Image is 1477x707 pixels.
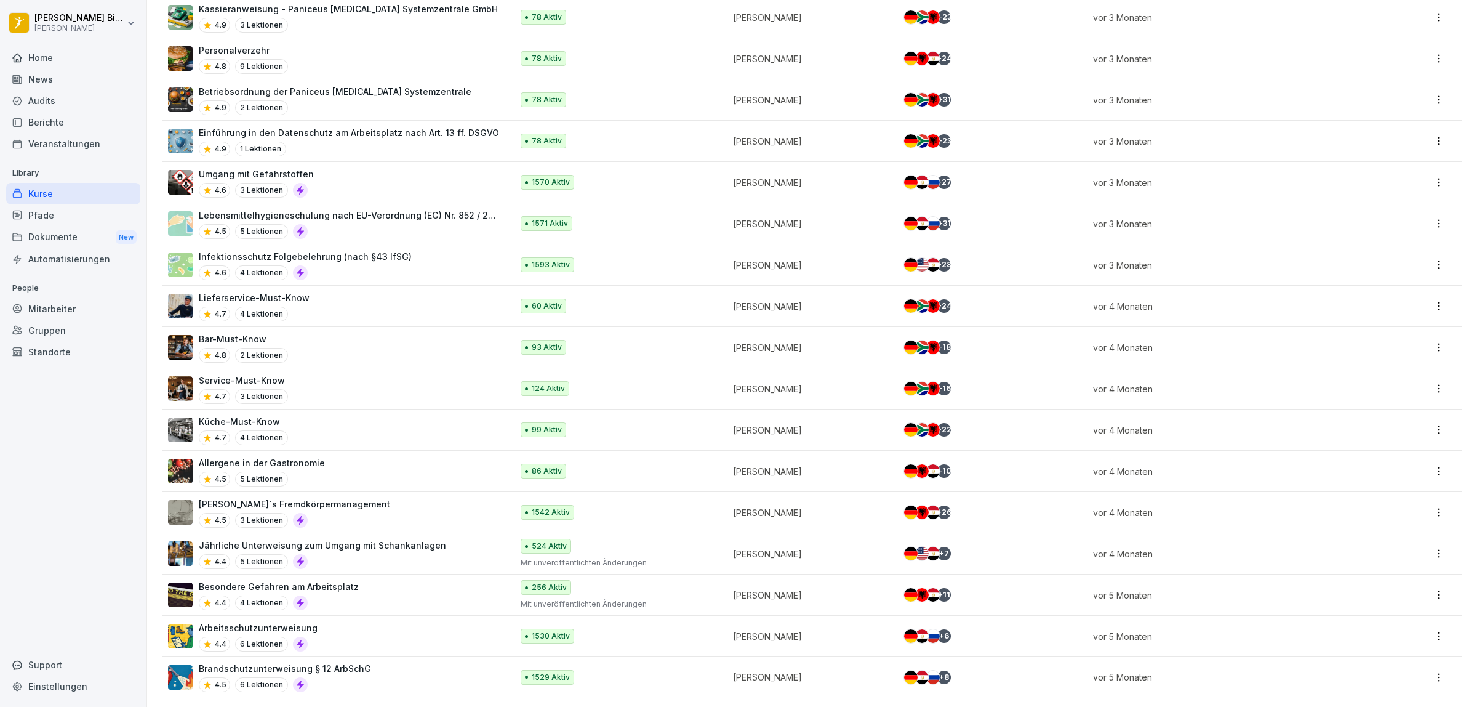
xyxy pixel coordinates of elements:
img: za.svg [915,299,929,313]
img: de.svg [904,176,918,189]
img: zd24spwykzjjw3u1wcd2ptki.png [168,46,193,71]
img: eg.svg [926,464,940,478]
div: + 11 [937,588,951,602]
p: [PERSON_NAME] [733,506,883,519]
p: [PERSON_NAME] [733,671,883,684]
p: [PERSON_NAME] [733,300,883,313]
p: vor 3 Monaten [1093,135,1353,148]
a: Standorte [6,341,140,363]
img: de.svg [904,341,918,354]
img: za.svg [915,382,929,395]
a: Gruppen [6,320,140,341]
a: DokumenteNew [6,226,140,249]
p: Einführung in den Datenschutz am Arbeitsplatz nach Art. 13 ff. DSGVO [199,126,499,139]
p: 4.9 [215,102,226,113]
div: Pfade [6,204,140,226]
p: vor 4 Monaten [1093,506,1353,519]
img: al.svg [926,423,940,437]
img: de.svg [904,671,918,684]
p: Mit unveröffentlichten Änderungen [521,599,712,610]
img: za.svg [915,93,929,107]
a: Automatisierungen [6,248,140,270]
p: People [6,278,140,298]
img: avw4yih0pjczq94wjribdn74.png [168,335,193,360]
p: 5 Lektionen [235,472,288,487]
img: zq4t51x0wy87l3xh8s87q7rq.png [168,583,193,607]
p: [PERSON_NAME] [733,94,883,107]
p: 4.9 [215,20,226,31]
p: 86 Aktiv [532,466,562,477]
div: Dokumente [6,226,140,249]
p: Brandschutzunterweisung § 12 ArbSchG [199,662,371,675]
p: 78 Aktiv [532,135,562,147]
p: Umgang mit Gefahrstoffen [199,168,314,180]
img: al.svg [915,588,929,602]
p: 4.4 [215,597,226,608]
p: 1593 Aktiv [532,259,570,270]
p: Service-Must-Know [199,374,288,387]
p: vor 4 Monaten [1093,341,1353,354]
p: 2 Lektionen [235,348,288,363]
img: ltafy9a5l7o16y10mkzj65ij.png [168,500,193,525]
p: 6 Lektionen [235,637,288,652]
img: ro33qf0i8ndaw7nkfv0stvse.png [168,170,193,195]
p: 4 Lektionen [235,265,288,280]
p: [PERSON_NAME] [733,135,883,148]
p: 60 Aktiv [532,301,562,312]
p: [PERSON_NAME] [733,217,883,230]
img: de.svg [904,10,918,24]
p: vor 3 Monaten [1093,217,1353,230]
a: Mitarbeiter [6,298,140,320]
p: [PERSON_NAME] [733,547,883,560]
img: kpon4nh320e9lf5mryu3zflh.png [168,376,193,401]
p: 4.7 [215,309,226,320]
img: de.svg [904,258,918,272]
img: x7xa5977llyo53hf30kzdyol.png [168,129,193,153]
img: eg.svg [926,506,940,519]
a: Audits [6,90,140,111]
div: + 6 [937,629,951,643]
p: [PERSON_NAME] [733,259,883,272]
p: 4 Lektionen [235,596,288,610]
img: za.svg [915,341,929,354]
img: de.svg [904,93,918,107]
p: 4 Lektionen [235,430,288,445]
img: bgsrfyvhdm6180ponve2jajk.png [168,624,193,648]
p: [PERSON_NAME] [733,465,883,478]
p: 1542 Aktiv [532,507,570,518]
p: Lebensmittelhygieneschulung nach EU-Verordnung (EG) Nr. 852 / 2004 [199,209,500,222]
img: de.svg [904,423,918,437]
p: Allergene in der Gastronomie [199,456,325,469]
div: Berichte [6,111,140,133]
div: + 16 [937,382,951,395]
p: [PERSON_NAME] [34,24,124,33]
a: News [6,68,140,90]
img: us.svg [915,258,929,272]
img: tgff07aey9ahi6f4hltuk21p.png [168,252,193,277]
p: 4.4 [215,556,226,567]
img: al.svg [926,93,940,107]
img: b0iy7e1gfawqjs4nezxuanzk.png [168,665,193,690]
img: al.svg [926,341,940,354]
p: 3 Lektionen [235,513,288,528]
p: 256 Aktiv [532,582,567,593]
p: 4.7 [215,391,226,402]
p: [PERSON_NAME] [733,589,883,602]
div: Veranstaltungen [6,133,140,155]
p: 4.6 [215,185,226,196]
p: 524 Aktiv [532,541,567,552]
p: 4.5 [215,474,226,485]
div: + 22 [937,423,951,437]
img: eg.svg [926,52,940,65]
p: Besondere Gefahren am Arbeitsplatz [199,580,359,593]
img: de.svg [904,52,918,65]
div: + 24 [937,52,951,65]
p: vor 3 Monaten [1093,259,1353,272]
img: de.svg [904,588,918,602]
img: hu6txd6pq7tal1w0hbosth6a.png [168,294,193,318]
